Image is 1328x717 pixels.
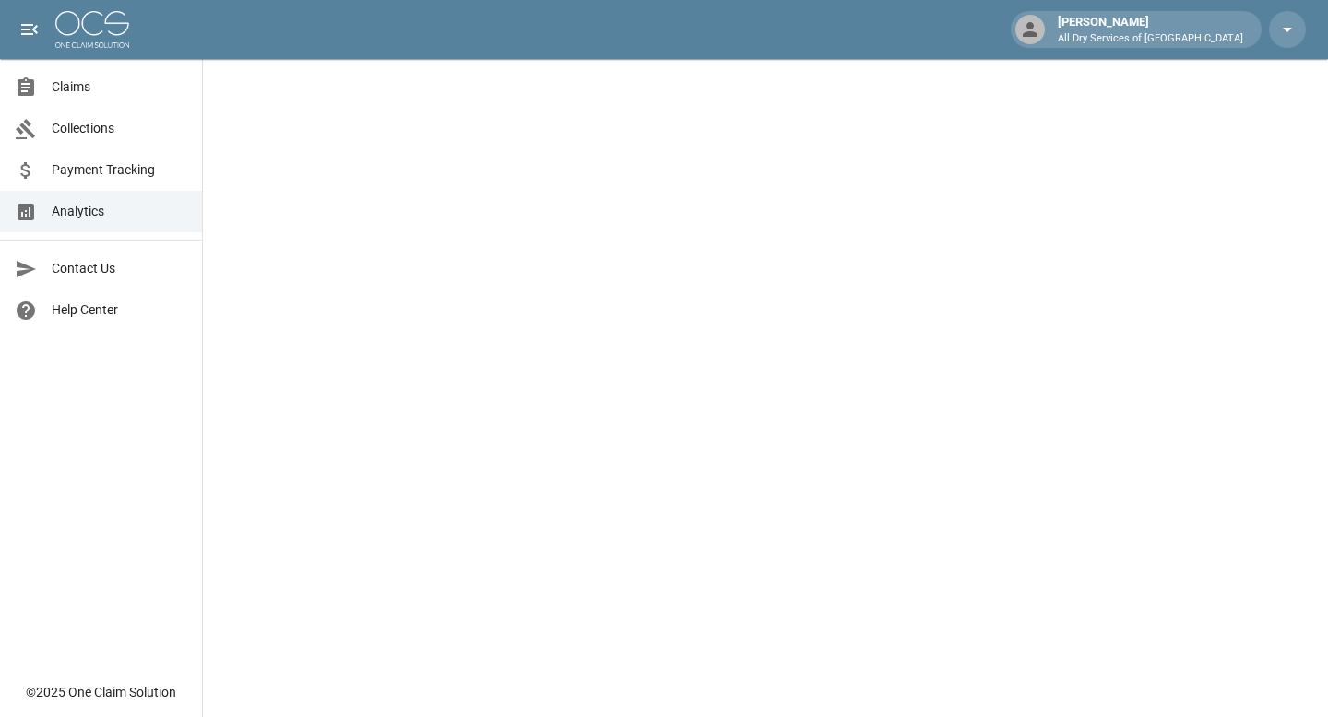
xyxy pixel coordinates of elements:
[52,160,187,180] span: Payment Tracking
[203,59,1328,711] iframe: Embedded Dashboard
[55,11,129,48] img: ocs-logo-white-transparent.png
[52,119,187,138] span: Collections
[1058,31,1243,47] p: All Dry Services of [GEOGRAPHIC_DATA]
[52,300,187,320] span: Help Center
[52,259,187,278] span: Contact Us
[1050,13,1251,46] div: [PERSON_NAME]
[11,11,48,48] button: open drawer
[52,77,187,97] span: Claims
[26,683,176,701] div: © 2025 One Claim Solution
[52,202,187,221] span: Analytics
